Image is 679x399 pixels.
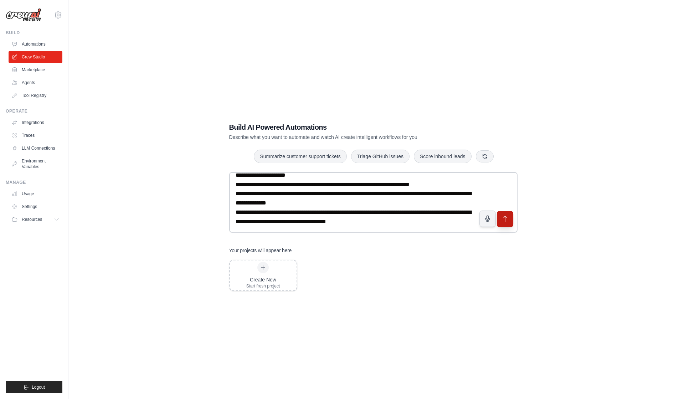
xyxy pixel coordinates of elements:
a: Agents [9,77,62,88]
div: Create New [246,276,280,283]
a: Marketplace [9,64,62,76]
a: Crew Studio [9,51,62,63]
iframe: Chat Widget [643,365,679,399]
a: Usage [9,188,62,199]
h1: Build AI Powered Automations [229,122,469,132]
img: Logo [6,8,41,22]
button: Summarize customer support tickets [254,150,346,163]
div: Build [6,30,62,36]
button: Click to speak your automation idea [479,211,496,227]
button: Get new suggestions [476,150,494,162]
div: Operate [6,108,62,114]
span: Resources [22,217,42,222]
a: Settings [9,201,62,212]
button: Resources [9,214,62,225]
span: Logout [32,384,45,390]
button: Logout [6,381,62,393]
a: Automations [9,38,62,50]
a: Environment Variables [9,155,62,172]
a: LLM Connections [9,142,62,154]
button: Score inbound leads [414,150,472,163]
div: Manage [6,180,62,185]
p: Describe what you want to automate and watch AI create intelligent workflows for you [229,134,469,141]
h3: Your projects will appear here [229,247,292,254]
a: Tool Registry [9,90,62,101]
a: Integrations [9,117,62,128]
a: Traces [9,130,62,141]
div: Start fresh project [246,283,280,289]
button: Triage GitHub issues [351,150,410,163]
